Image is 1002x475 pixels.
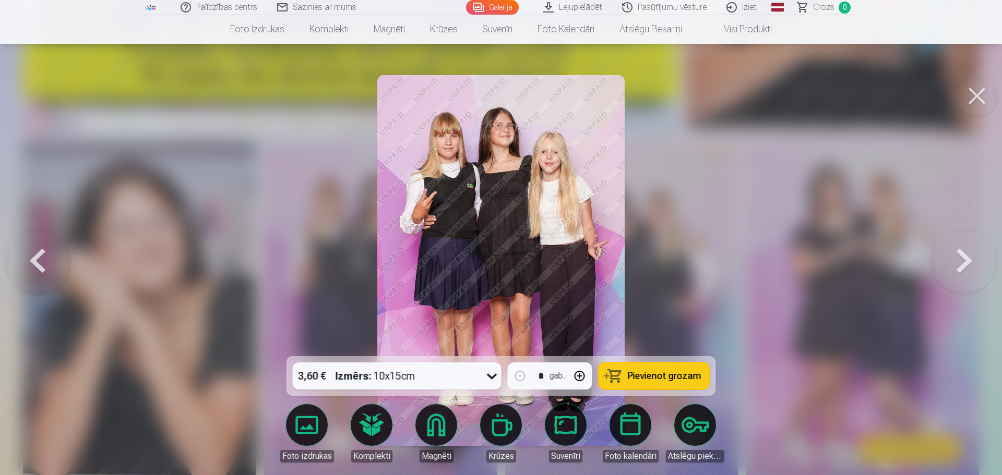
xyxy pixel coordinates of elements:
span: Pievienot grozam [628,371,701,381]
div: Atslēgu piekariņi [666,450,724,462]
a: Suvenīri [470,15,525,44]
div: Suvenīri [549,450,582,462]
a: Atslēgu piekariņi [607,15,695,44]
a: Foto kalendāri [601,404,660,462]
a: Visi produkti [695,15,784,44]
span: Grozs [813,1,834,14]
a: Foto izdrukas [278,404,336,462]
span: 0 [839,2,851,14]
div: Magnēti [420,450,454,462]
img: /fa1 [145,4,157,10]
div: gab. [550,370,565,382]
a: Foto kalendāri [525,15,607,44]
div: Krūzes [486,450,516,462]
strong: Izmērs : [336,369,372,383]
a: Foto izdrukas [218,15,297,44]
a: Suvenīri [536,404,595,462]
a: Atslēgu piekariņi [666,404,724,462]
button: Pievienot grozam [599,362,710,389]
div: 10x15cm [336,362,415,389]
div: Foto izdrukas [280,450,334,462]
a: Magnēti [361,15,417,44]
a: Magnēti [407,404,466,462]
a: Krūzes [472,404,530,462]
div: Foto kalendāri [603,450,659,462]
a: Krūzes [417,15,470,44]
a: Komplekti [297,15,361,44]
a: Komplekti [342,404,401,462]
div: 3,60 € [293,362,331,389]
div: Komplekti [351,450,392,462]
